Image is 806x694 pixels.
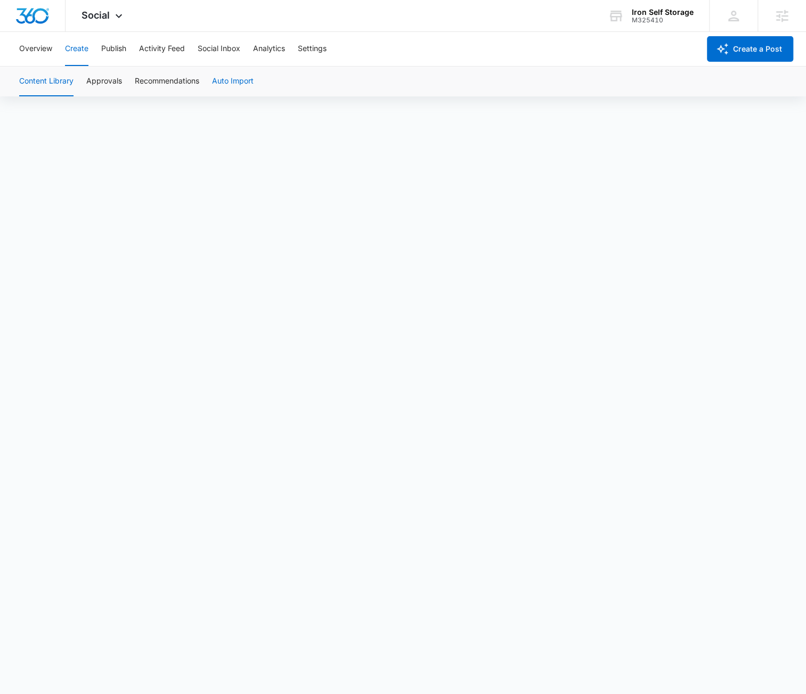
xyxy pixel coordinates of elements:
[632,16,694,24] div: account id
[198,32,240,66] button: Social Inbox
[632,8,694,16] div: account name
[19,32,52,66] button: Overview
[19,67,74,96] button: Content Library
[65,32,88,66] button: Create
[212,67,254,96] button: Auto Import
[101,32,126,66] button: Publish
[135,67,199,96] button: Recommendations
[253,32,285,66] button: Analytics
[86,67,122,96] button: Approvals
[82,10,110,21] span: Social
[139,32,185,66] button: Activity Feed
[298,32,327,66] button: Settings
[707,36,793,62] button: Create a Post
